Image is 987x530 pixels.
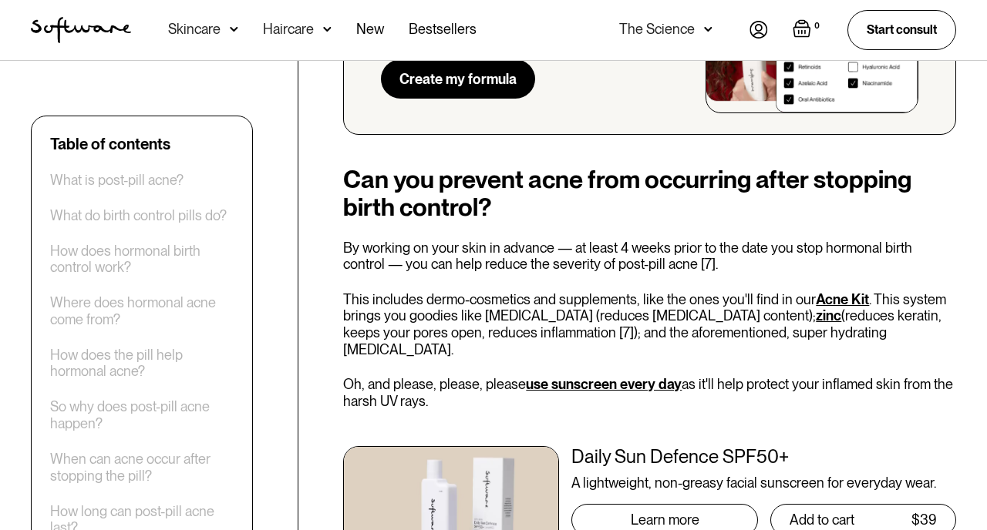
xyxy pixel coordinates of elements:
a: use sunscreen every day [526,376,682,392]
div: The Science [619,22,695,37]
a: How does hormonal birth control work? [50,243,234,276]
img: arrow down [704,22,712,37]
img: arrow down [230,22,238,37]
a: So why does post-pill acne happen? [50,399,234,432]
p: Oh, and please, please, please as it'll help protect your inflamed skin from the harsh UV rays. [343,376,956,409]
a: When can acne occur after stopping the pill? [50,451,234,484]
a: home [31,17,131,43]
a: zinc [816,307,841,324]
div: 0 [811,19,823,33]
div: Skincare [168,22,221,37]
div: Daily Sun Defence SPF50+ [571,446,956,468]
div: Learn more [631,512,699,528]
div: A lightweight, non-greasy facial sunscreen for everyday wear. [571,475,956,491]
div: Haircare [263,22,314,37]
p: This includes dermo-cosmetics and supplements, like the ones you'll find in our . This system bri... [343,291,956,357]
div: Table of contents [50,135,170,153]
a: Create my formula [381,59,535,99]
div: $39 [911,512,937,528]
a: How does the pill help hormonal acne? [50,347,234,380]
a: Open empty cart [793,19,823,41]
p: By working on your skin in advance — at least 4 weeks prior to the date you stop hormonal birth c... [343,240,956,273]
a: Where does hormonal acne come from? [50,295,234,328]
h2: Can you prevent acne from occurring after stopping birth control? [343,166,956,221]
img: Software Logo [31,17,131,43]
a: Start consult [847,10,956,49]
a: Acne Kit [816,291,869,307]
img: arrow down [323,22,332,37]
div: Add to cart [790,512,854,528]
a: What do birth control pills do? [50,207,227,224]
a: What is post-pill acne? [50,172,184,189]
